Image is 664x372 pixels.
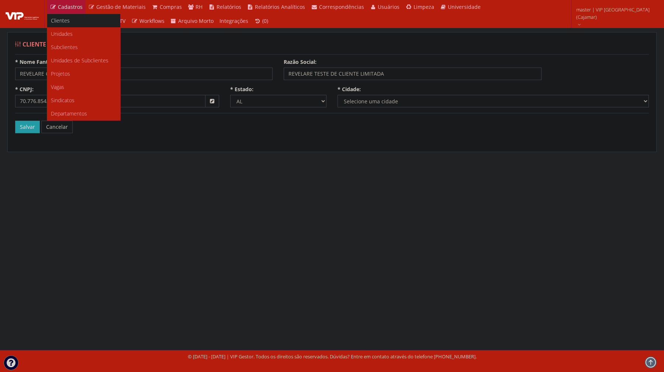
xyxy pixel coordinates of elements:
span: Unidades de Subclientes [51,57,108,64]
a: Unidades [47,27,120,41]
span: Cliente [23,40,46,48]
span: Subclientes [51,44,78,51]
a: Projetos [47,67,120,80]
button: Salvar [15,121,40,133]
a: (0) [251,14,271,28]
a: Workflows [128,14,167,28]
a: Sindicatos [47,94,120,107]
label: * Estado: [230,86,253,93]
a: Integrações [217,14,251,28]
span: Arquivo Morto [178,17,214,24]
span: Correspondências [319,3,364,10]
div: © [DATE] - [DATE] | VIP Gestor. Todos os direitos são reservados. Dúvidas? Entre em contato atrav... [188,353,477,360]
span: Compras [160,3,182,10]
a: Unidades de Subclientes [47,54,120,67]
input: __.___.___/____-__ [15,95,205,107]
span: RH [196,3,203,10]
span: (0) [262,17,268,24]
span: Limpeza [414,3,434,10]
span: Relatórios Analíticos [255,3,305,10]
span: Integrações [219,17,248,24]
label: * Cidade: [338,86,361,93]
span: TV [120,17,125,24]
label: Razão Social: [284,58,317,66]
img: logo [6,8,39,20]
span: Unidades [51,30,73,37]
span: Workflows [139,17,165,24]
label: * CNPJ: [15,86,34,93]
a: Clientes [47,14,120,27]
span: Vagas [51,83,64,90]
a: Departamentos [47,107,120,120]
a: Cancelar [41,121,73,133]
span: master | VIP [GEOGRAPHIC_DATA] (Cajamar) [576,6,654,21]
span: Usuários [378,3,400,10]
span: Relatórios [217,3,241,10]
span: Cadastros [58,3,83,10]
label: * Nome Fantasia: [15,58,59,66]
a: Subclientes [47,41,120,54]
button: Preencher dados [205,95,219,107]
span: Universidade [448,3,481,10]
span: Projetos [51,70,70,77]
span: Clientes [51,17,70,24]
span: Departamentos [51,110,87,117]
span: Gestão de Materiais [96,3,146,10]
a: Arquivo Morto [167,14,217,28]
a: Vagas [47,80,120,94]
span: Sindicatos [51,97,75,104]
